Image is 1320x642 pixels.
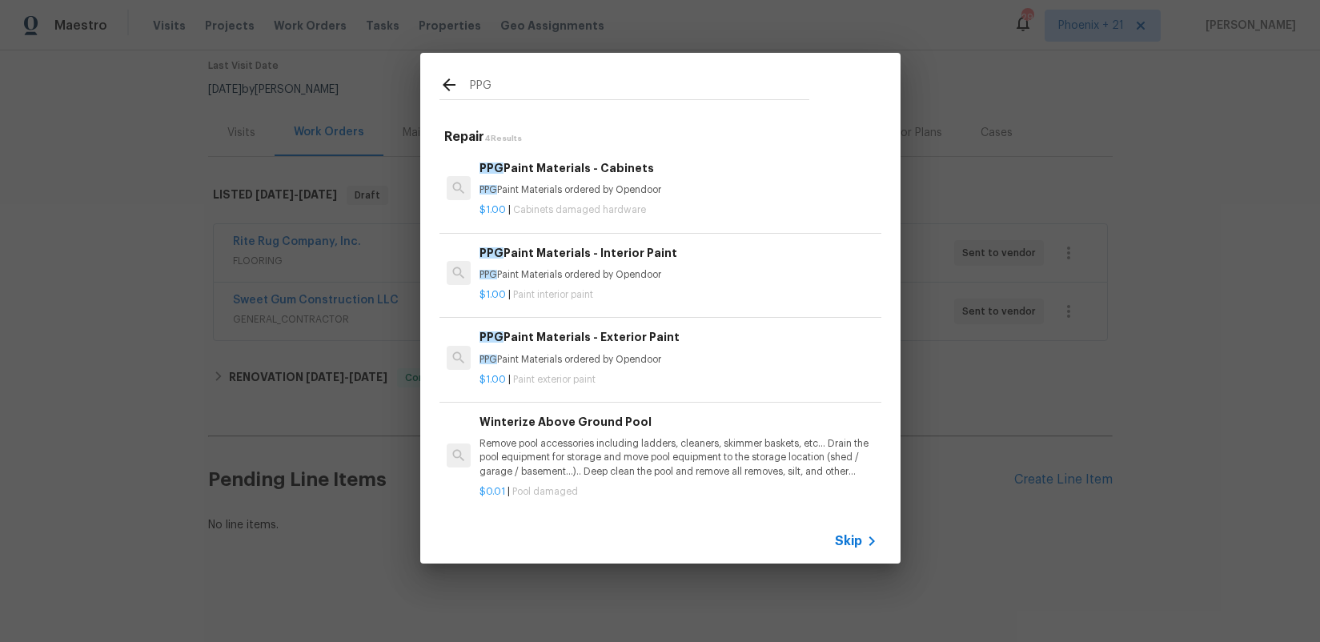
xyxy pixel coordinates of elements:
[479,288,877,302] p: |
[479,375,506,384] span: $1.00
[470,75,809,99] input: Search issues or repairs
[479,373,877,387] p: |
[479,163,504,174] span: PPG
[479,487,505,496] span: $0.01
[479,270,497,279] span: PPG
[479,290,506,299] span: $1.00
[513,375,596,384] span: Paint exterior paint
[513,205,646,215] span: Cabinets damaged hardware
[479,437,877,478] p: Remove pool accessories including ladders, cleaners, skimmer baskets, etc… Drain the pool equipme...
[444,129,881,146] h5: Repair
[479,203,877,217] p: |
[479,485,877,499] p: |
[513,290,593,299] span: Paint interior paint
[479,328,877,346] h6: Paint Materials - Exterior Paint
[479,244,877,262] h6: Paint Materials - Interior Paint
[512,487,578,496] span: Pool damaged
[479,185,497,195] span: PPG
[479,159,877,177] h6: Paint Materials - Cabinets
[479,247,504,259] span: PPG
[479,355,497,364] span: PPG
[479,183,877,197] p: Paint Materials ordered by Opendoor
[479,331,504,343] span: PPG
[479,205,506,215] span: $1.00
[484,134,522,142] span: 4 Results
[479,353,877,367] p: Paint Materials ordered by Opendoor
[479,413,877,431] h6: Winterize Above Ground Pool
[479,268,877,282] p: Paint Materials ordered by Opendoor
[835,533,862,549] span: Skip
